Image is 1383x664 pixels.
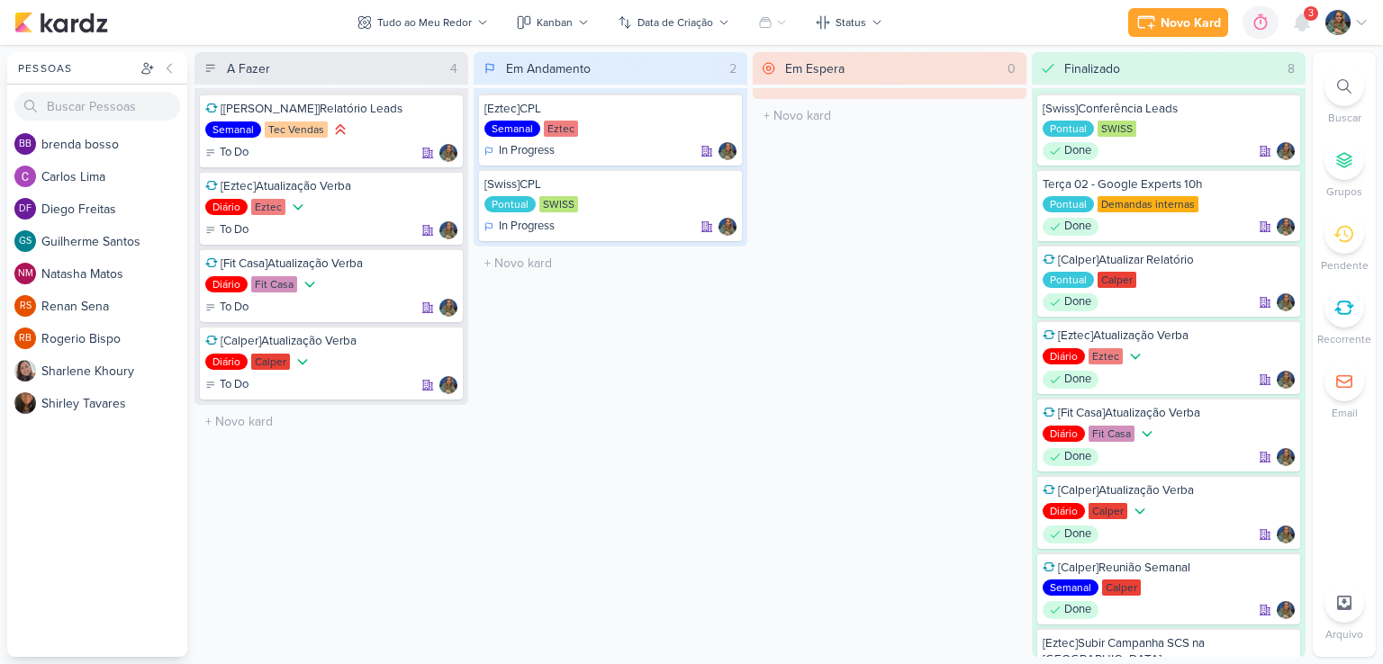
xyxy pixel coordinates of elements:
[41,394,187,413] div: S h i r l e y T a v a r e s
[484,101,737,117] div: [Eztec]CPL
[1328,110,1361,126] p: Buscar
[1043,252,1295,268] div: [Calper]Atualizar Relatório
[1089,348,1123,364] div: Eztec
[205,276,248,292] div: Diário
[1064,525,1091,543] p: Done
[1277,601,1295,619] div: Responsável: Isabella Gutierres
[1043,101,1295,117] div: [Swiss]Conferência Leads
[1064,59,1120,78] div: Finalizado
[41,297,187,316] div: R e n a n S e n a
[1277,218,1295,236] img: Isabella Gutierres
[1064,448,1091,466] p: Done
[41,200,187,219] div: D i e g o F r e i t a s
[1313,67,1376,126] li: Ctrl + F
[1043,503,1085,519] div: Diário
[205,333,457,349] div: [Calper]Atualização Verba
[439,221,457,239] div: Responsável: Isabella Gutierres
[1064,293,1091,311] p: Done
[251,199,285,215] div: Eztec
[785,59,845,78] div: Em Espera
[205,221,249,239] div: To Do
[205,299,249,317] div: To Do
[1089,426,1134,442] div: Fit Casa
[41,167,187,186] div: C a r l o s L i m a
[1102,579,1141,596] div: Calper
[1043,272,1094,288] div: Pontual
[1277,218,1295,236] div: Responsável: Isabella Gutierres
[539,196,578,212] div: SWISS
[1089,503,1127,519] div: Calper
[205,178,457,194] div: [Eztec]Atualização Verba
[19,237,32,247] p: GS
[331,121,349,139] div: Prioridade Alta
[1043,142,1098,160] div: Done
[1043,121,1094,137] div: Pontual
[1098,121,1136,137] div: SWISS
[14,198,36,220] div: Diego Freitas
[205,376,249,394] div: To Do
[289,198,307,216] div: Prioridade Baixa
[1332,405,1358,421] p: Email
[41,329,187,348] div: R o g e r i o B i s p o
[1098,272,1136,288] div: Calper
[1161,13,1221,32] div: Novo Kard
[19,204,32,214] p: DF
[506,59,591,78] div: Em Andamento
[1043,371,1098,389] div: Done
[251,276,297,292] div: Fit Casa
[1043,218,1098,236] div: Done
[1064,142,1091,160] p: Done
[14,60,137,76] div: Pessoas
[205,144,249,162] div: To Do
[265,121,328,138] div: Tec Vendas
[722,59,744,78] div: 2
[439,376,457,394] img: Isabella Gutierres
[1043,482,1295,498] div: [Calper]Atualização Verba
[14,166,36,187] img: Carlos Lima
[14,133,36,155] div: brenda bosso
[439,299,457,317] div: Responsável: Isabella Gutierres
[756,103,1023,129] input: + Novo kard
[1317,331,1371,347] p: Recorrente
[1277,371,1295,389] div: Responsável: Isabella Gutierres
[1277,142,1295,160] img: Isabella Gutierres
[1043,293,1098,311] div: Done
[1277,293,1295,311] div: Responsável: Isabella Gutierres
[719,142,737,160] div: Responsável: Isabella Gutierres
[1064,601,1091,619] p: Done
[1308,6,1314,21] span: 3
[499,142,555,160] p: In Progress
[719,218,737,236] img: Isabella Gutierres
[719,142,737,160] img: Isabella Gutierres
[1000,59,1023,78] div: 0
[1277,448,1295,466] img: Isabella Gutierres
[1138,425,1156,443] div: Prioridade Baixa
[719,218,737,236] div: Responsável: Isabella Gutierres
[1043,525,1098,543] div: Done
[1326,184,1362,200] p: Grupos
[14,230,36,252] div: Guilherme Santos
[1043,579,1098,596] div: Semanal
[1126,347,1144,365] div: Prioridade Baixa
[443,59,465,78] div: 4
[14,392,36,414] img: Shirley Tavares
[477,250,744,276] input: + Novo kard
[439,376,457,394] div: Responsável: Isabella Gutierres
[1064,371,1091,389] p: Done
[1277,525,1295,543] div: Responsável: Isabella Gutierres
[439,144,457,162] img: Isabella Gutierres
[41,135,187,154] div: b r e n d a b o s s o
[14,328,36,349] div: Rogerio Bispo
[484,218,555,236] div: In Progress
[14,92,180,121] input: Buscar Pessoas
[544,121,578,137] div: Eztec
[1043,328,1295,344] div: [Eztec]Atualização Verba
[251,354,290,370] div: Calper
[205,256,457,272] div: [Fit Casa]Atualização Verba
[1043,601,1098,619] div: Done
[18,269,33,279] p: NM
[439,144,457,162] div: Responsável: Isabella Gutierres
[41,362,187,381] div: S h a r l e n e K h o u r y
[1043,348,1085,364] div: Diário
[484,196,536,212] div: Pontual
